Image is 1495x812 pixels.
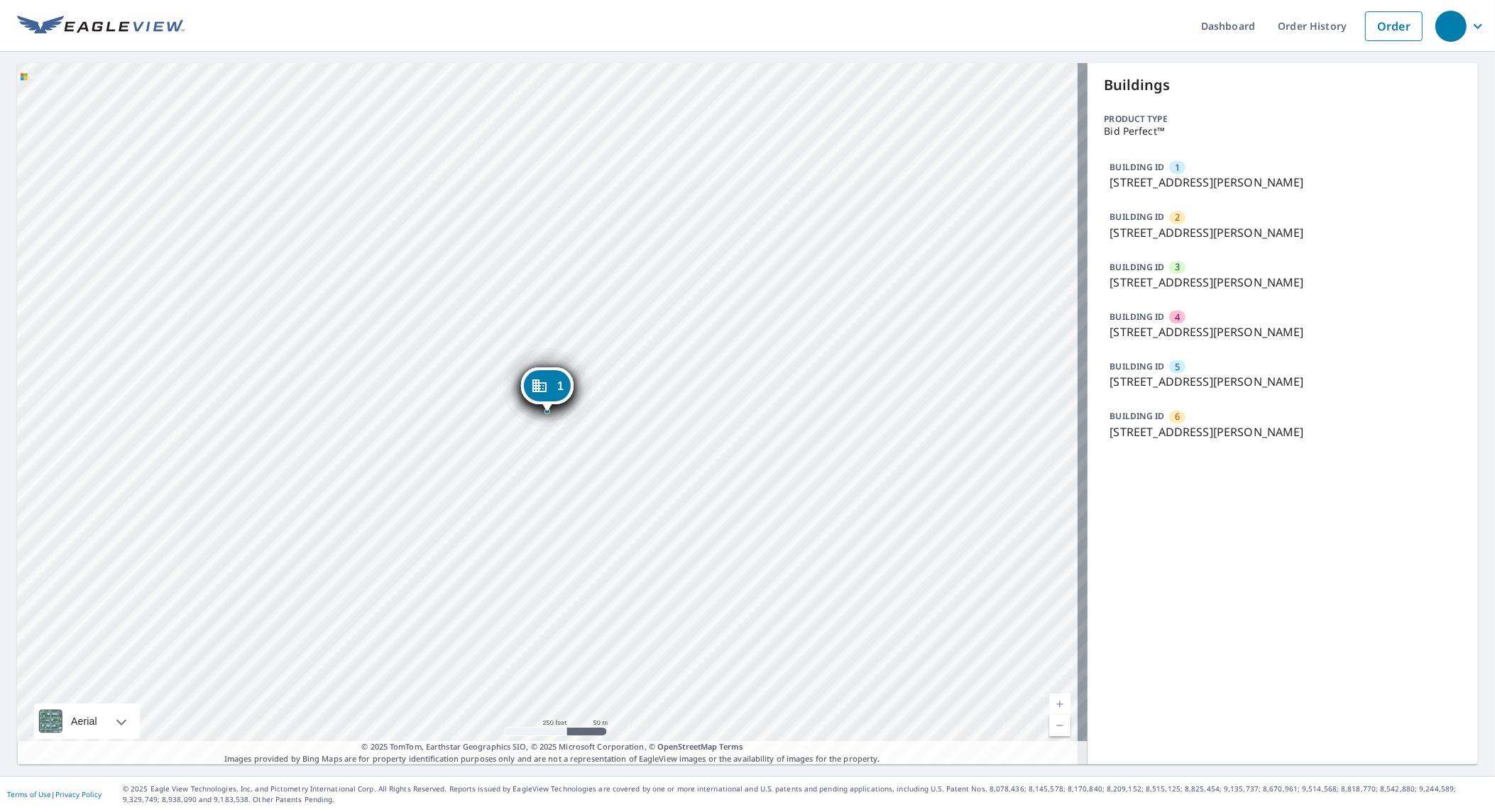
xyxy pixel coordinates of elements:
a: OpenStreetMap [657,741,717,752]
div: Dropped pin, building 1, Commercial property, 3738 Glen Oaks Blvd Sioux City, IA 51104 [521,367,574,411]
a: Current Level 17, Zoom Out [1049,715,1070,736]
img: EV Logo [17,16,185,37]
p: [STREET_ADDRESS][PERSON_NAME] [1110,373,1456,390]
span: 1 [557,381,564,391]
span: 1 [1175,161,1180,174]
a: Terms of Use [7,789,51,799]
span: 3 [1175,260,1180,274]
a: Current Level 17, Zoom In [1049,694,1070,715]
p: | [7,790,102,799]
span: 2 [1175,211,1180,224]
p: Buildings [1105,74,1462,96]
p: BUILDING ID [1110,410,1165,422]
a: Privacy Policy [55,789,102,799]
a: Order [1365,11,1423,41]
p: Images provided by Bing Maps are for property identification purposes only and are not a represen... [17,741,1088,764]
p: [STREET_ADDRESS][PERSON_NAME] [1110,274,1456,291]
span: 4 [1175,311,1180,324]
p: BUILDING ID [1110,311,1165,323]
p: [STREET_ADDRESS][PERSON_NAME] [1110,423,1456,440]
p: [STREET_ADDRESS][PERSON_NAME] [1110,323,1456,340]
p: [STREET_ADDRESS][PERSON_NAME] [1110,174,1456,191]
span: 5 [1175,360,1180,374]
span: 6 [1175,410,1180,423]
span: © 2025 TomTom, Earthstar Geographics SIO, © 2025 Microsoft Corporation, © [361,741,743,753]
p: BUILDING ID [1110,161,1165,173]
p: BUILDING ID [1110,211,1165,223]
div: Aerial [34,703,140,739]
p: [STREET_ADDRESS][PERSON_NAME] [1110,224,1456,241]
p: BUILDING ID [1110,360,1165,372]
div: Aerial [67,703,102,739]
p: Product type [1105,113,1462,126]
p: © 2025 Eagle View Technologies, Inc. and Pictometry International Corp. All Rights Reserved. Repo... [123,784,1488,805]
p: BUILDING ID [1110,261,1165,273]
a: Terms [720,741,743,752]
p: Bid Perfect™ [1105,126,1462,137]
